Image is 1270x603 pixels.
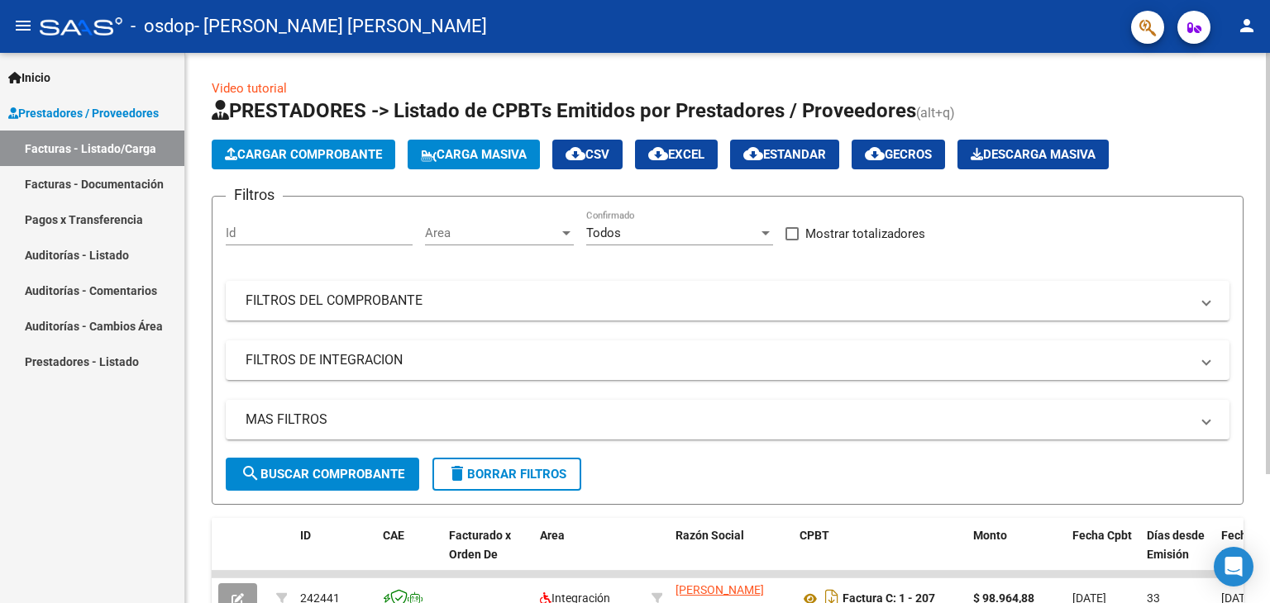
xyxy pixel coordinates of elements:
span: Carga Masiva [421,147,527,162]
span: Fecha Cpbt [1072,529,1132,542]
span: Facturado x Orden De [449,529,511,561]
span: Prestadores / Proveedores [8,104,159,122]
datatable-header-cell: ID [294,518,376,591]
datatable-header-cell: Razón Social [669,518,793,591]
button: Cargar Comprobante [212,140,395,169]
mat-icon: menu [13,16,33,36]
span: Borrar Filtros [447,467,566,482]
mat-expansion-panel-header: MAS FILTROS [226,400,1229,439]
app-download-masive: Descarga masiva de comprobantes (adjuntos) [957,140,1109,169]
datatable-header-cell: CAE [376,518,442,591]
span: Estandar [743,147,826,162]
mat-panel-title: FILTROS DEL COMPROBANTE [246,292,1190,310]
datatable-header-cell: Fecha Cpbt [1066,518,1140,591]
mat-icon: cloud_download [743,144,763,164]
datatable-header-cell: Area [533,518,645,591]
span: - [PERSON_NAME] [PERSON_NAME] [194,8,487,45]
datatable-header-cell: Facturado x Orden De [442,518,533,591]
span: CAE [383,529,404,542]
span: Mostrar totalizadores [805,224,925,244]
button: Estandar [730,140,839,169]
span: Fecha Recibido [1221,529,1268,561]
span: Inicio [8,69,50,87]
datatable-header-cell: Monto [967,518,1066,591]
span: Descarga Masiva [971,147,1096,162]
h3: Filtros [226,183,283,207]
mat-icon: cloud_download [648,144,668,164]
span: Todos [586,226,621,240]
div: Open Intercom Messenger [1214,547,1253,586]
mat-icon: cloud_download [865,144,885,164]
span: Buscar Comprobante [241,467,404,482]
span: Razón Social [676,529,744,542]
button: Gecros [852,140,945,169]
mat-icon: delete [447,463,467,483]
span: Monto [973,529,1007,542]
mat-icon: search [241,463,260,483]
span: CPBT [800,529,829,542]
mat-panel-title: FILTROS DE INTEGRACION [246,351,1190,369]
mat-icon: cloud_download [566,144,585,164]
span: PRESTADORES -> Listado de CPBTs Emitidos por Prestadores / Proveedores [212,99,916,122]
span: (alt+q) [916,105,955,121]
button: Buscar Comprobante [226,458,419,491]
datatable-header-cell: CPBT [793,518,967,591]
mat-icon: person [1237,16,1257,36]
mat-panel-title: MAS FILTROS [246,411,1190,429]
span: Area [540,529,565,542]
span: Cargar Comprobante [225,147,382,162]
span: Area [425,226,559,240]
button: EXCEL [635,140,718,169]
span: Gecros [865,147,932,162]
mat-expansion-panel-header: FILTROS DE INTEGRACION [226,340,1229,380]
button: Borrar Filtros [432,458,581,491]
button: CSV [552,140,623,169]
span: CSV [566,147,609,162]
button: Carga Masiva [408,140,540,169]
button: Descarga Masiva [957,140,1109,169]
a: Video tutorial [212,81,287,96]
mat-expansion-panel-header: FILTROS DEL COMPROBANTE [226,281,1229,320]
span: Días desde Emisión [1147,529,1205,561]
span: ID [300,529,311,542]
datatable-header-cell: Días desde Emisión [1140,518,1215,591]
span: EXCEL [648,147,704,162]
span: - osdop [131,8,194,45]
